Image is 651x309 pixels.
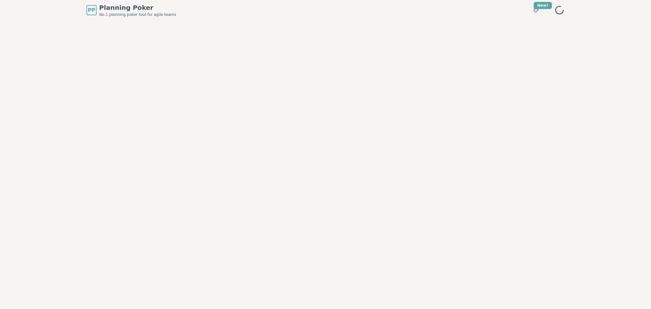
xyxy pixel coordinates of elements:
button: New! [530,4,542,16]
div: New! [534,2,552,9]
span: PP [88,6,95,14]
span: Planning Poker [99,3,176,12]
span: No.1 planning poker tool for agile teams [99,12,176,17]
a: PPPlanning PokerNo.1 planning poker tool for agile teams [86,3,176,17]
